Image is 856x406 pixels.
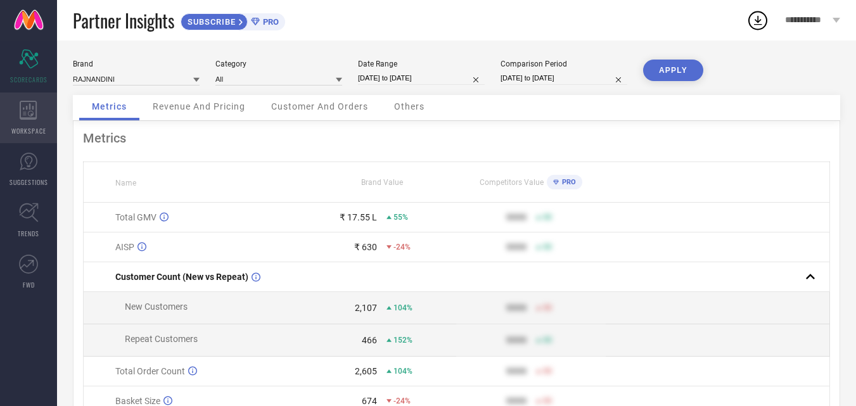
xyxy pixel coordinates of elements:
[115,179,136,187] span: Name
[362,396,377,406] div: 674
[643,60,703,81] button: APPLY
[393,367,412,376] span: 104%
[506,396,527,406] div: 9999
[393,213,408,222] span: 55%
[354,242,377,252] div: ₹ 630
[393,336,412,345] span: 152%
[83,130,830,146] div: Metrics
[271,101,368,111] span: Customer And Orders
[125,301,188,312] span: New Customers
[181,17,239,27] span: SUBSCRIBE
[543,303,552,312] span: 50
[115,272,248,282] span: Customer Count (New vs Repeat)
[361,178,403,187] span: Brand Value
[506,335,527,345] div: 9999
[393,303,412,312] span: 104%
[543,336,552,345] span: 50
[73,60,200,68] div: Brand
[543,213,552,222] span: 50
[115,366,185,376] span: Total Order Count
[115,242,134,252] span: AISP
[115,396,160,406] span: Basket Size
[73,8,174,34] span: Partner Insights
[215,60,342,68] div: Category
[506,303,527,313] div: 9999
[10,177,48,187] span: SUGGESTIONS
[11,126,46,136] span: WORKSPACE
[501,72,627,85] input: Select comparison period
[543,367,552,376] span: 50
[10,75,48,84] span: SCORECARDS
[115,212,157,222] span: Total GMV
[23,280,35,289] span: FWD
[92,101,127,111] span: Metrics
[362,335,377,345] div: 466
[18,229,39,238] span: TRENDS
[501,60,627,68] div: Comparison Period
[153,101,245,111] span: Revenue And Pricing
[394,101,425,111] span: Others
[543,243,552,251] span: 50
[506,212,527,222] div: 9999
[355,303,377,313] div: 2,107
[358,72,485,85] input: Select date range
[340,212,377,222] div: ₹ 17.55 L
[543,396,552,405] span: 50
[125,334,198,344] span: Repeat Customers
[260,17,279,27] span: PRO
[480,178,544,187] span: Competitors Value
[393,396,411,405] span: -24%
[506,366,527,376] div: 9999
[746,9,769,32] div: Open download list
[355,366,377,376] div: 2,605
[358,60,485,68] div: Date Range
[559,178,576,186] span: PRO
[181,10,285,30] a: SUBSCRIBEPRO
[506,242,527,252] div: 9999
[393,243,411,251] span: -24%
